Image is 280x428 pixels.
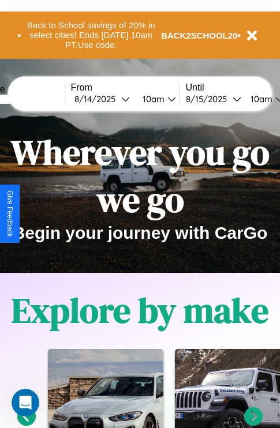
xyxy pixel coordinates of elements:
[133,93,180,105] button: 10am
[137,93,167,104] div: 10am
[6,190,14,237] div: Give Feedback
[245,93,275,104] div: 10am
[12,287,268,334] h1: Explore by make
[186,93,233,104] div: 8 / 15 / 2025
[21,17,161,53] button: Back to School savings of 20% in select cities! Ends [DATE] 10am PT.Use code:
[71,93,133,105] button: 8/14/2025
[74,93,121,104] div: 8 / 14 / 2025
[12,389,39,416] iframe: Intercom live chat
[71,82,180,93] label: From
[161,31,238,40] b: BACK2SCHOOL20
